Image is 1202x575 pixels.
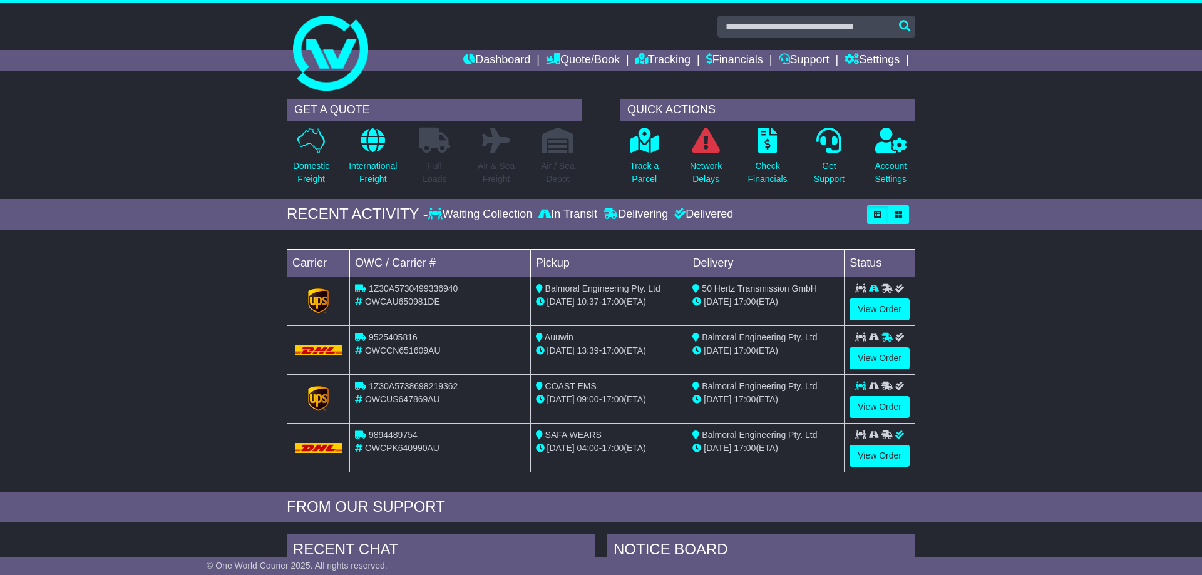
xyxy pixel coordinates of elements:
[365,443,439,453] span: OWCPK640990AU
[287,249,350,277] td: Carrier
[702,332,817,342] span: Balmoral Engineering Pty. Ltd
[207,561,388,571] span: © One World Courier 2025. All rights reserved.
[545,430,602,440] span: SAFA WEARS
[287,498,915,516] div: FROM OUR SUPPORT
[308,288,329,313] img: GetCarrierServiceLogo
[875,160,907,186] p: Account Settings
[813,127,845,193] a: GetSupport
[536,442,682,455] div: - (ETA)
[577,443,599,453] span: 04:00
[704,394,731,404] span: [DATE]
[734,394,756,404] span: 17:00
[875,127,908,193] a: AccountSettings
[692,344,839,357] div: (ETA)
[702,283,817,293] span: 50 Hertz Transmission GmbH
[535,208,600,221] div: In Transit
[287,534,595,568] div: RECENT CHAT
[602,345,624,355] span: 17:00
[704,297,731,307] span: [DATE]
[602,297,624,307] span: 17:00
[702,381,817,391] span: Balmoral Engineering Pty. Ltd
[779,50,830,71] a: Support
[600,208,671,221] div: Delivering
[308,386,329,411] img: GetCarrierServiceLogo
[850,445,910,467] a: View Order
[692,295,839,308] div: (ETA)
[293,160,329,186] p: Domestic Freight
[671,208,733,221] div: Delivered
[602,394,624,404] span: 17:00
[845,249,915,277] td: Status
[635,50,691,71] a: Tracking
[463,50,530,71] a: Dashboard
[369,332,418,342] span: 9525405816
[545,332,573,342] span: Auuwin
[295,345,342,355] img: DHL.png
[620,99,915,121] div: QUICK ACTIONS
[530,249,687,277] td: Pickup
[734,297,756,307] span: 17:00
[365,297,440,307] span: OWCAU650981DE
[536,295,682,308] div: - (ETA)
[547,297,575,307] span: [DATE]
[478,160,515,186] p: Air & Sea Freight
[536,344,682,357] div: - (ETA)
[689,127,722,193] a: NetworkDelays
[734,443,756,453] span: 17:00
[428,208,535,221] div: Waiting Collection
[850,396,910,418] a: View Order
[547,443,575,453] span: [DATE]
[692,442,839,455] div: (ETA)
[541,160,575,186] p: Air / Sea Depot
[602,443,624,453] span: 17:00
[369,283,458,293] span: 1Z30A5730499336940
[706,50,763,71] a: Financials
[365,345,441,355] span: OWCCN651609AU
[577,345,599,355] span: 13:39
[850,347,910,369] a: View Order
[607,534,915,568] div: NOTICE BOARD
[295,443,342,453] img: DHL.png
[287,99,582,121] div: GET A QUOTE
[350,249,531,277] td: OWC / Carrier #
[369,381,458,391] span: 1Z30A5738698219362
[704,345,731,355] span: [DATE]
[348,127,398,193] a: InternationalFreight
[734,345,756,355] span: 17:00
[630,160,659,186] p: Track a Parcel
[748,160,788,186] p: Check Financials
[629,127,659,193] a: Track aParcel
[292,127,330,193] a: DomesticFreight
[545,283,660,293] span: Balmoral Engineering Pty. Ltd
[349,160,397,186] p: International Freight
[577,297,599,307] span: 10:37
[545,381,597,391] span: COAST EMS
[369,430,418,440] span: 9894489754
[814,160,845,186] p: Get Support
[747,127,788,193] a: CheckFinancials
[536,393,682,406] div: - (ETA)
[690,160,722,186] p: Network Delays
[845,50,900,71] a: Settings
[704,443,731,453] span: [DATE]
[546,50,620,71] a: Quote/Book
[692,393,839,406] div: (ETA)
[702,430,817,440] span: Balmoral Engineering Pty. Ltd
[547,394,575,404] span: [DATE]
[419,160,450,186] p: Full Loads
[577,394,599,404] span: 09:00
[547,345,575,355] span: [DATE]
[850,298,910,320] a: View Order
[287,205,428,223] div: RECENT ACTIVITY -
[687,249,845,277] td: Delivery
[365,394,440,404] span: OWCUS647869AU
